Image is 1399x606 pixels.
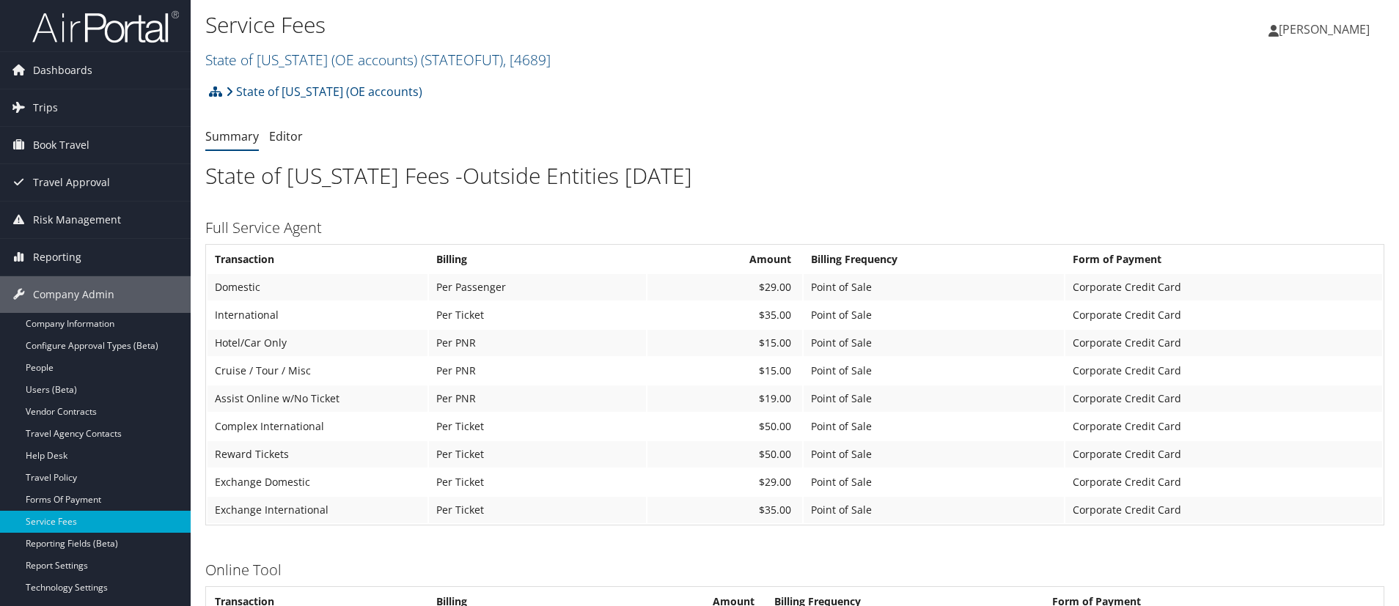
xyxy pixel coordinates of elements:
td: Point of Sale [804,441,1064,468]
td: Cruise / Tour / Misc [208,358,427,384]
span: Trips [33,89,58,126]
td: Corporate Credit Card [1065,441,1382,468]
td: Exchange International [208,497,427,523]
td: Per PNR [429,358,646,384]
span: Risk Management [33,202,121,238]
td: Point of Sale [804,302,1064,328]
td: Per Ticket [429,302,646,328]
th: Billing [429,246,646,273]
td: $50.00 [647,441,802,468]
td: Reward Tickets [208,441,427,468]
td: Point of Sale [804,469,1064,495]
td: Exchange Domestic [208,469,427,495]
h3: Online Tool [205,560,1384,580]
td: $19.00 [647,385,802,412]
td: $29.00 [647,469,802,495]
td: $50.00 [647,413,802,440]
td: Point of Sale [804,330,1064,356]
span: Reporting [33,239,81,276]
th: Billing Frequency [804,246,1064,273]
a: Editor [269,128,303,144]
th: Transaction [208,246,427,273]
span: Travel Approval [33,164,110,201]
h3: Full Service Agent [205,218,1384,238]
a: State of [US_STATE] (OE accounts) [226,77,422,106]
td: Point of Sale [804,358,1064,384]
td: Corporate Credit Card [1065,413,1382,440]
td: Hotel/Car Only [208,330,427,356]
td: Corporate Credit Card [1065,497,1382,523]
td: Domestic [208,274,427,300]
td: Corporate Credit Card [1065,302,1382,328]
a: State of [US_STATE] (OE accounts) [205,50,551,70]
td: Point of Sale [804,385,1064,412]
td: Per Ticket [429,441,646,468]
h1: Service Fees [205,10,991,40]
td: Corporate Credit Card [1065,274,1382,300]
span: Book Travel [33,127,89,163]
td: $35.00 [647,302,802,328]
td: $15.00 [647,330,802,356]
td: Point of Sale [804,274,1064,300]
td: Point of Sale [804,413,1064,440]
th: Amount [647,246,802,273]
span: ( STATEOFUT ) [421,50,503,70]
td: $29.00 [647,274,802,300]
td: Corporate Credit Card [1065,330,1382,356]
td: Per PNR [429,330,646,356]
td: Per PNR [429,385,646,412]
td: Corporate Credit Card [1065,358,1382,384]
td: Point of Sale [804,497,1064,523]
td: Assist Online w/No Ticket [208,385,427,412]
span: , [ 4689 ] [503,50,551,70]
td: Per Ticket [429,469,646,495]
a: [PERSON_NAME] [1268,7,1384,51]
td: $35.00 [647,497,802,523]
td: Complex International [208,413,427,440]
td: International [208,302,427,328]
h1: State of [US_STATE] Fees -Outside Entities [DATE] [205,160,1384,191]
td: Corporate Credit Card [1065,385,1382,412]
img: airportal-logo.png [32,10,179,44]
td: Corporate Credit Card [1065,469,1382,495]
td: Per Passenger [429,274,646,300]
td: $15.00 [647,358,802,384]
span: [PERSON_NAME] [1279,21,1370,37]
span: Dashboards [33,52,92,89]
td: Per Ticket [429,497,646,523]
th: Form of Payment [1065,246,1382,273]
a: Summary [205,128,259,144]
td: Per Ticket [429,413,646,440]
span: Company Admin [33,276,114,313]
